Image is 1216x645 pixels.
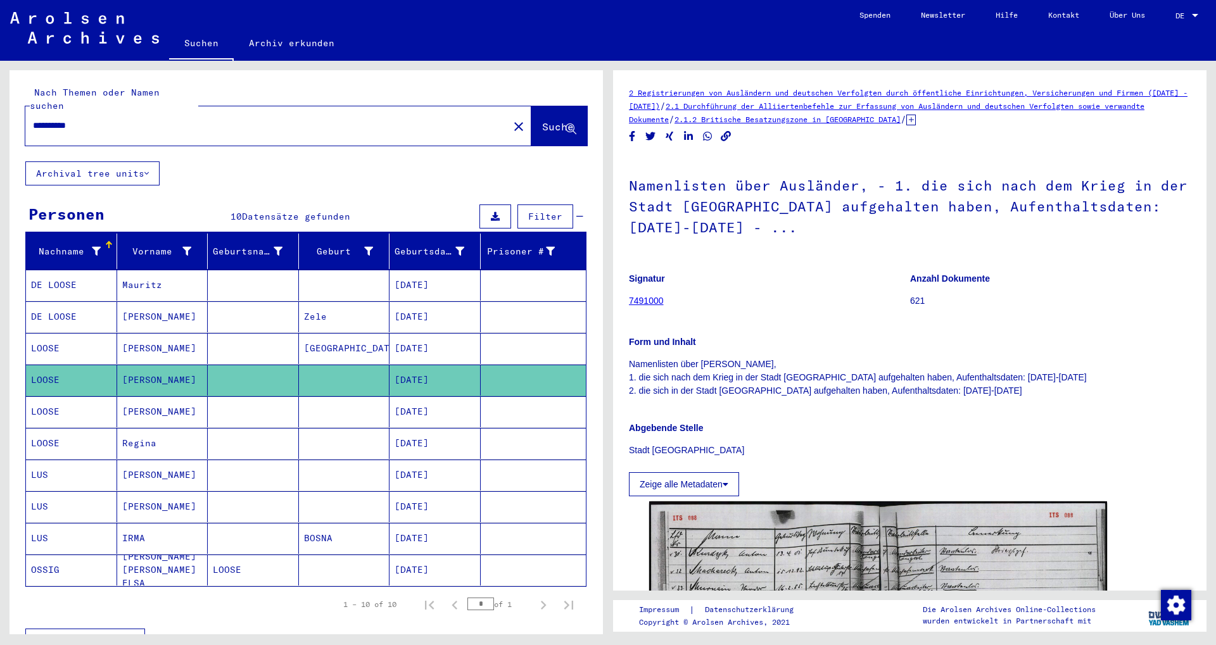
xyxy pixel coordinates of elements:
[26,234,117,269] mat-header-cell: Nachname
[26,523,117,554] mat-cell: LUS
[923,615,1096,627] p: wurden entwickelt in Partnerschaft mit
[695,603,809,617] a: Datenschutzerklärung
[910,294,1191,308] p: 621
[213,245,282,258] div: Geburtsname
[528,211,562,222] span: Filter
[213,241,298,261] div: Geburtsname
[486,241,571,261] div: Prisoner #
[117,554,208,586] mat-cell: [PERSON_NAME] [PERSON_NAME] ELSA
[701,128,714,144] button: Share on WhatsApp
[117,491,208,522] mat-cell: [PERSON_NAME]
[389,234,481,269] mat-header-cell: Geburtsdatum
[389,460,481,491] mat-cell: [DATE]
[117,396,208,427] mat-cell: [PERSON_NAME]
[506,113,531,139] button: Clear
[629,273,665,284] b: Signatur
[304,245,374,258] div: Geburt‏
[169,28,234,61] a: Suchen
[389,396,481,427] mat-cell: [DATE]
[242,211,350,222] span: Datensätze gefunden
[231,211,242,222] span: 10
[442,592,467,617] button: Previous page
[117,365,208,396] mat-cell: [PERSON_NAME]
[901,113,906,125] span: /
[639,617,809,628] p: Copyright © Arolsen Archives, 2021
[674,115,901,124] a: 2.1.2 Britische Besatzungszone in [GEOGRAPHIC_DATA]
[644,128,657,144] button: Share on Twitter
[117,270,208,301] mat-cell: Mauritz
[117,301,208,332] mat-cell: [PERSON_NAME]
[10,12,159,44] img: Arolsen_neg.svg
[31,245,101,258] div: Nachname
[531,592,556,617] button: Next page
[26,301,117,332] mat-cell: DE LOOSE
[304,241,389,261] div: Geburt‏
[923,604,1096,615] p: Die Arolsen Archives Online-Collections
[517,204,573,229] button: Filter
[481,234,586,269] mat-header-cell: Prisoner #
[629,101,1144,124] a: 2.1 Durchführung der Alliiertenbefehle zur Erfassung von Ausländern und deutschen Verfolgten sowi...
[486,245,555,258] div: Prisoner #
[639,603,809,617] div: |
[28,203,104,225] div: Personen
[1175,11,1189,20] span: DE
[122,245,192,258] div: Vorname
[26,270,117,301] mat-cell: DE LOOSE
[1161,590,1191,620] img: Zustimmung ändern
[660,100,666,111] span: /
[629,156,1191,254] h1: Namenlisten über Ausländer, - 1. die sich nach dem Krieg in der Stadt [GEOGRAPHIC_DATA] aufgehalt...
[117,333,208,364] mat-cell: [PERSON_NAME]
[26,460,117,491] mat-cell: LUS
[626,128,639,144] button: Share on Facebook
[26,428,117,459] mat-cell: LOOSE
[629,444,1191,457] p: Stadt [GEOGRAPHIC_DATA]
[299,301,390,332] mat-cell: Zele
[669,113,674,125] span: /
[389,301,481,332] mat-cell: [DATE]
[117,428,208,459] mat-cell: Regina
[389,428,481,459] mat-cell: [DATE]
[556,592,581,617] button: Last page
[26,333,117,364] mat-cell: LOOSE
[389,491,481,522] mat-cell: [DATE]
[26,396,117,427] mat-cell: LOOSE
[511,119,526,134] mat-icon: close
[639,603,689,617] a: Impressum
[719,128,733,144] button: Copy link
[629,296,664,306] a: 7491000
[629,337,696,347] b: Form und Inhalt
[417,592,442,617] button: First page
[389,365,481,396] mat-cell: [DATE]
[234,28,350,58] a: Archiv erkunden
[31,241,117,261] div: Nachname
[395,241,480,261] div: Geburtsdatum
[299,234,390,269] mat-header-cell: Geburt‏
[299,333,390,364] mat-cell: [GEOGRAPHIC_DATA]
[1146,599,1193,631] img: yv_logo.png
[117,460,208,491] mat-cell: [PERSON_NAME]
[389,333,481,364] mat-cell: [DATE]
[629,472,739,496] button: Zeige alle Metadaten
[30,87,160,111] mat-label: Nach Themen oder Namen suchen
[25,161,160,185] button: Archival tree units
[389,554,481,586] mat-cell: [DATE]
[542,120,574,133] span: Suche
[117,523,208,554] mat-cell: IRMA
[117,234,208,269] mat-header-cell: Vorname
[26,491,117,522] mat-cell: LUS
[467,598,531,610] div: of 1
[26,554,117,586] mat-cell: OSSIG
[299,523,390,554] mat-cell: BOSNA
[531,106,587,146] button: Suche
[208,554,299,586] mat-cell: LOOSE
[629,358,1191,398] p: Namenlisten über [PERSON_NAME], 1. die sich nach dem Krieg in der Stadt [GEOGRAPHIC_DATA] aufgeha...
[26,365,117,396] mat-cell: LOOSE
[663,128,676,144] button: Share on Xing
[122,241,208,261] div: Vorname
[910,273,990,284] b: Anzahl Dokumente
[208,234,299,269] mat-header-cell: Geburtsname
[343,599,396,610] div: 1 – 10 of 10
[395,245,464,258] div: Geburtsdatum
[389,270,481,301] mat-cell: [DATE]
[629,88,1187,111] a: 2 Registrierungen von Ausländern und deutschen Verfolgten durch öffentliche Einrichtungen, Versic...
